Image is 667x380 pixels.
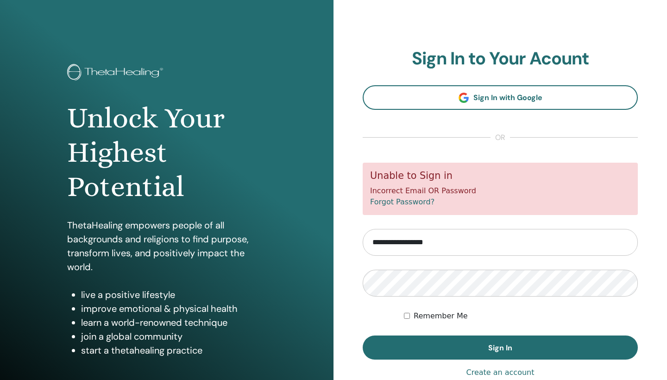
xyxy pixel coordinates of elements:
span: Sign In with Google [473,93,542,102]
span: or [491,132,510,143]
a: Forgot Password? [370,197,434,206]
li: join a global community [81,329,266,343]
a: Create an account [466,367,534,378]
li: improve emotional & physical health [81,302,266,316]
div: Keep me authenticated indefinitely or until I manually logout [404,310,638,322]
span: Sign In [488,343,512,353]
p: ThetaHealing empowers people of all backgrounds and religions to find purpose, transform lives, a... [67,218,266,274]
h2: Sign In to Your Acount [363,48,638,70]
div: Incorrect Email OR Password [363,163,638,215]
li: live a positive lifestyle [81,288,266,302]
h5: Unable to Sign in [370,170,630,182]
li: learn a world-renowned technique [81,316,266,329]
a: Sign In with Google [363,85,638,110]
button: Sign In [363,336,638,360]
h1: Unlock Your Highest Potential [67,101,266,204]
label: Remember Me [414,310,468,322]
li: start a thetahealing practice [81,343,266,357]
